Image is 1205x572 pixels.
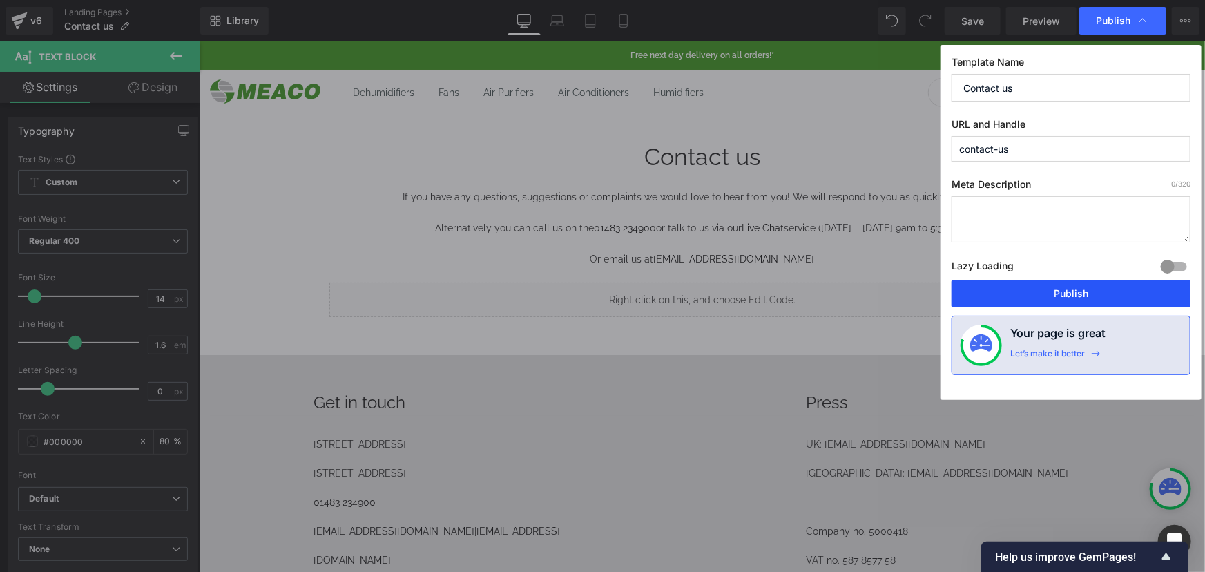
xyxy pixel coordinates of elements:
[952,280,1190,307] button: Publish
[952,257,1014,280] label: Lazy Loading
[114,348,492,374] p: Get in touch
[114,397,206,437] span: [STREET_ADDRESS] [STREET_ADDRESS]
[109,97,896,134] p: Contact us
[995,549,1175,565] button: Show survey - Help us improve GemPages!
[952,56,1190,74] label: Template Name
[606,397,786,408] span: UK: [EMAIL_ADDRESS][DOMAIN_NAME]
[1010,348,1085,366] div: Let’s make it better
[395,181,457,192] a: 01483 234900
[1096,15,1130,27] span: Publish
[391,212,615,223] span: Or email us at
[1171,180,1175,188] span: 0
[606,475,891,533] p: Company no. 5000418 VAT no. 587 8577 58
[114,484,275,495] a: [EMAIL_ADDRESS][DOMAIN_NAME]
[130,148,876,163] p: If you have any questions, suggestions or complaints we would love to hear from you! We will resp...
[1158,525,1191,558] div: Open Intercom Messenger
[952,118,1190,136] label: URL and Handle
[952,178,1190,196] label: Meta Description
[1171,180,1190,188] span: /320
[606,417,891,446] p: [GEOGRAPHIC_DATA]: [EMAIL_ADDRESS][DOMAIN_NAME]
[114,484,277,495] span: |
[114,455,176,466] a: 01483 234900
[543,181,585,192] a: Live Chat
[606,348,995,374] p: Press
[995,551,1158,564] span: Help us improve GemPages!
[454,212,615,223] a: [EMAIL_ADDRESS][DOMAIN_NAME]
[1010,325,1106,348] h4: Your page is great
[970,334,992,356] img: onboarding-status.svg
[236,181,770,192] span: Alternatively you can call us on the or talk to us via our service ([DATE] – [DATE] 9am to 5:30pm).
